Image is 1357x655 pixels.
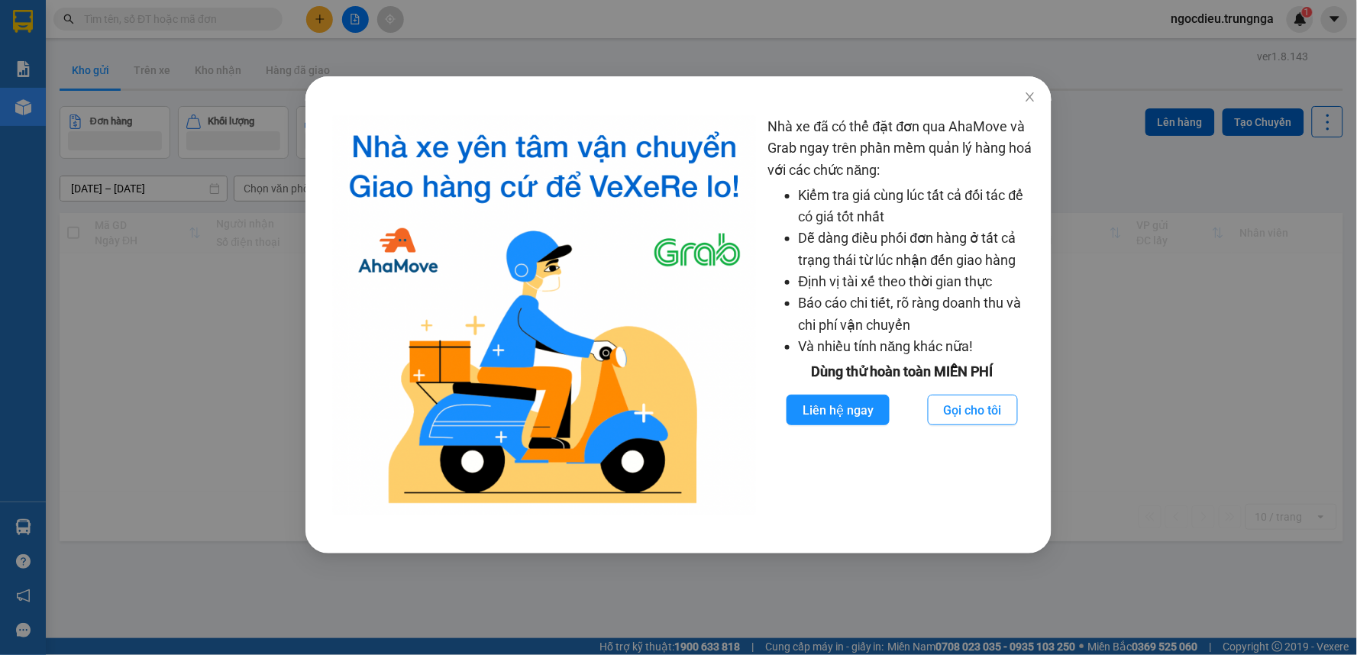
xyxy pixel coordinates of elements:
[803,401,874,420] span: Liên hệ ngay
[799,271,1037,292] li: Định vị tài xế theo thời gian thực
[1009,76,1052,119] button: Close
[799,292,1037,336] li: Báo cáo chi tiết, rõ ràng doanh thu và chi phí vận chuyển
[799,227,1037,271] li: Dễ dàng điều phối đơn hàng ở tất cả trạng thái từ lúc nhận đến giao hàng
[1024,91,1036,103] span: close
[944,401,1002,420] span: Gọi cho tôi
[799,185,1037,228] li: Kiểm tra giá cùng lúc tất cả đối tác để có giá tốt nhất
[799,336,1037,357] li: Và nhiều tính năng khác nữa!
[787,395,890,425] button: Liên hệ ngay
[768,116,1037,515] div: Nhà xe đã có thể đặt đơn qua AhaMove và Grab ngay trên phần mềm quản lý hàng hoá với các chức năng:
[333,116,756,515] img: logo
[928,395,1018,425] button: Gọi cho tôi
[768,361,1037,382] div: Dùng thử hoàn toàn MIỄN PHÍ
